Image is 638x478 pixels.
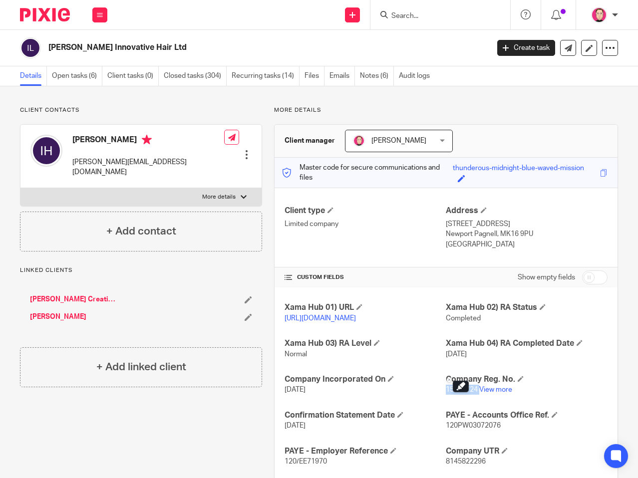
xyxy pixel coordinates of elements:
[446,219,608,229] p: [STREET_ADDRESS]
[453,163,584,175] div: thunderous-midnight-blue-waved-mission
[285,315,356,322] a: [URL][DOMAIN_NAME]
[52,66,102,86] a: Open tasks (6)
[72,157,224,178] p: [PERSON_NAME][EMAIL_ADDRESS][DOMAIN_NAME]
[446,410,608,421] h4: PAYE - Accounts Office Ref.
[285,273,446,281] h4: CUSTOM FIELDS
[285,458,327,465] span: 120/EE71970
[446,446,608,457] h4: Company UTR
[107,66,159,86] a: Client tasks (0)
[285,338,446,349] h4: Xama Hub 03) RA Level
[232,66,300,86] a: Recurring tasks (14)
[446,374,608,385] h4: Company Reg. No.
[446,338,608,349] h4: Xama Hub 04) RA Completed Date
[30,135,62,167] img: svg%3E
[285,422,306,429] span: [DATE]
[202,193,236,201] p: More details
[390,12,480,21] input: Search
[20,8,70,21] img: Pixie
[446,206,608,216] h4: Address
[72,135,224,147] h4: [PERSON_NAME]
[285,302,446,313] h4: Xama Hub 01) URL
[329,66,355,86] a: Emails
[360,66,394,86] a: Notes (6)
[274,106,618,114] p: More details
[20,106,262,114] p: Client contacts
[446,239,608,249] p: [GEOGRAPHIC_DATA]
[446,458,486,465] span: 8145822296
[285,446,446,457] h4: PAYE - Employer Reference
[282,163,453,183] p: Master code for secure communications and files
[20,37,41,58] img: svg%3E
[285,136,335,146] h3: Client manager
[518,272,575,282] label: Show empty fields
[479,386,512,393] a: View more
[142,135,152,145] i: Primary
[285,219,446,229] p: Limited company
[20,66,47,86] a: Details
[48,42,395,53] h2: [PERSON_NAME] Innovative Hair Ltd
[305,66,324,86] a: Files
[20,266,262,274] p: Linked clients
[446,351,467,358] span: [DATE]
[371,137,426,144] span: [PERSON_NAME]
[591,7,607,23] img: Bradley%20-%20Pink.png
[164,66,227,86] a: Closed tasks (304)
[96,359,186,375] h4: + Add linked client
[446,386,478,393] span: 15106724
[285,351,307,358] span: Normal
[285,386,306,393] span: [DATE]
[446,315,481,322] span: Completed
[446,229,608,239] p: Newport Pagnell, MK16 9PU
[30,294,119,304] a: [PERSON_NAME] Creative Hair Ltd
[30,312,86,322] a: [PERSON_NAME]
[285,374,446,385] h4: Company Incorporated On
[497,40,555,56] a: Create task
[446,422,501,429] span: 120PW03072076
[446,302,608,313] h4: Xama Hub 02) RA Status
[285,206,446,216] h4: Client type
[353,135,365,147] img: Bradley%20-%20Pink.png
[106,224,176,239] h4: + Add contact
[285,410,446,421] h4: Confirmation Statement Date
[399,66,435,86] a: Audit logs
